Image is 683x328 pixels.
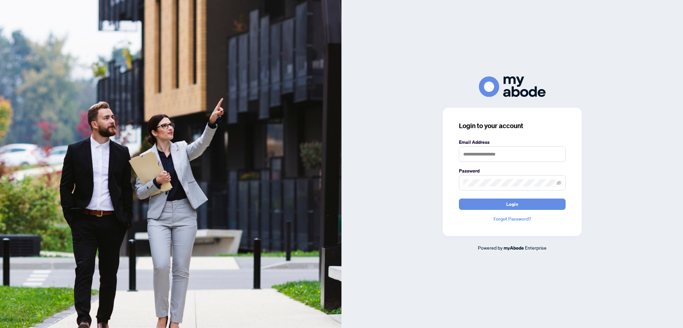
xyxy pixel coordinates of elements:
[506,199,518,210] span: Login
[459,121,566,130] h3: Login to your account
[459,199,566,210] button: Login
[459,138,566,146] label: Email Address
[557,181,561,185] span: eye-invisible
[504,244,524,252] a: myAbode
[525,245,547,251] span: Enterprise
[478,245,503,251] span: Powered by
[479,76,546,97] img: ma-logo
[459,167,566,175] label: Password
[459,215,566,223] a: Forgot Password?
